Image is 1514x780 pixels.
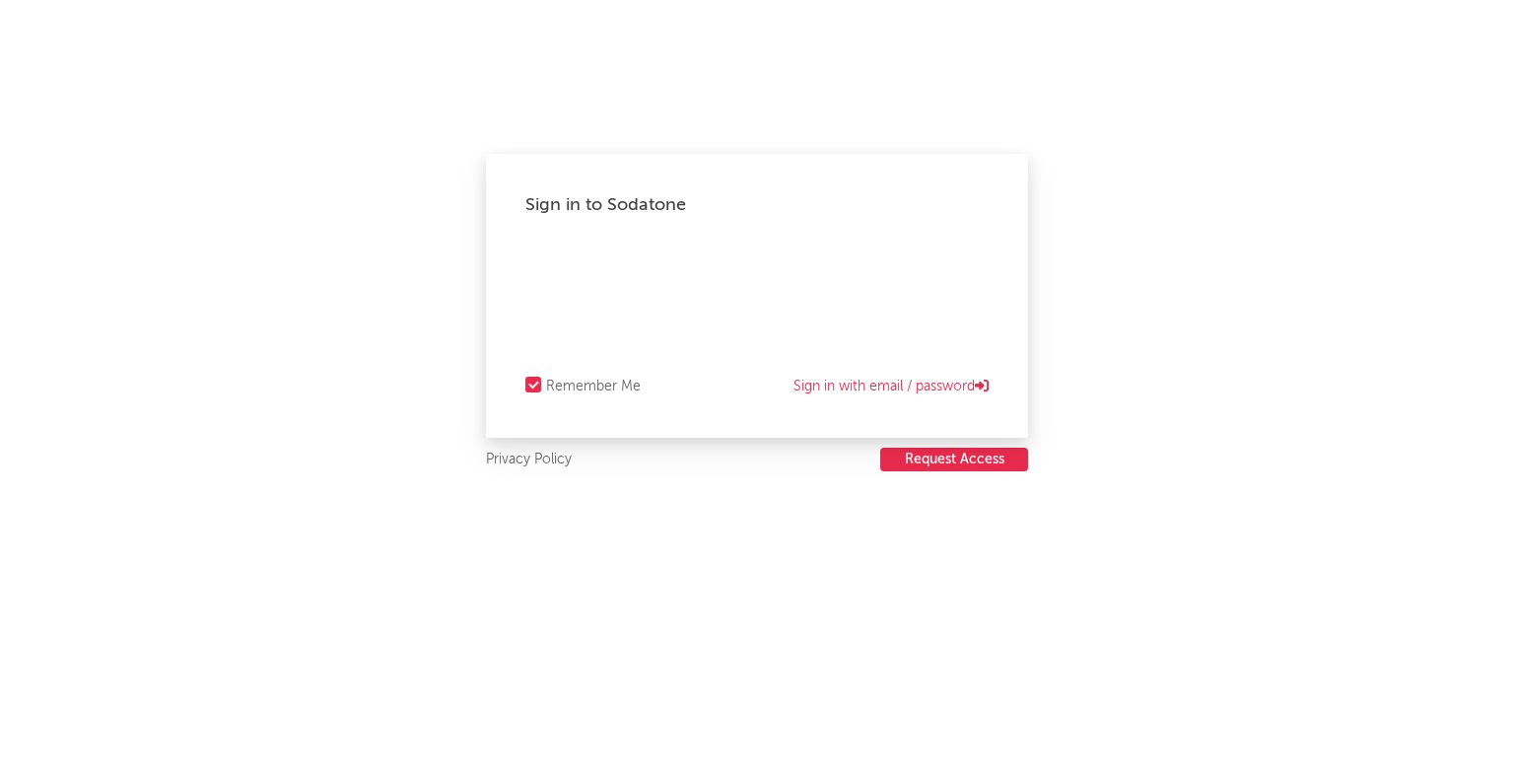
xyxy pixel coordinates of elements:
[793,375,989,398] a: Sign in with email / password
[525,193,989,217] div: Sign in to Sodatone
[880,448,1028,471] button: Request Access
[880,448,1028,472] a: Request Access
[486,448,572,472] a: Privacy Policy
[546,375,641,398] div: Remember Me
